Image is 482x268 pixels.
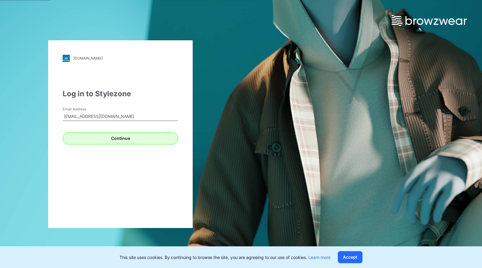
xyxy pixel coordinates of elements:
input: Enter your email [63,112,178,121]
a: [DOMAIN_NAME] [63,55,178,62]
label: Email Address [63,106,105,112]
img: browzwear-logo.e42bd6dac1945053ebaf764b6aa21510.svg [392,15,467,26]
div: Log in to Stylezone [63,88,178,99]
button: Continue [63,132,178,144]
a: Learn more [308,255,331,260]
button: Accept [338,251,362,263]
img: stylezone-logo.562084cfcfab977791bfbf7441f1a819.svg [63,55,70,62]
p: This site uses cookies. By continuing to browse the site, you are agreeing to our use of cookies. [120,254,331,260]
div: [DOMAIN_NAME] [73,56,103,60]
